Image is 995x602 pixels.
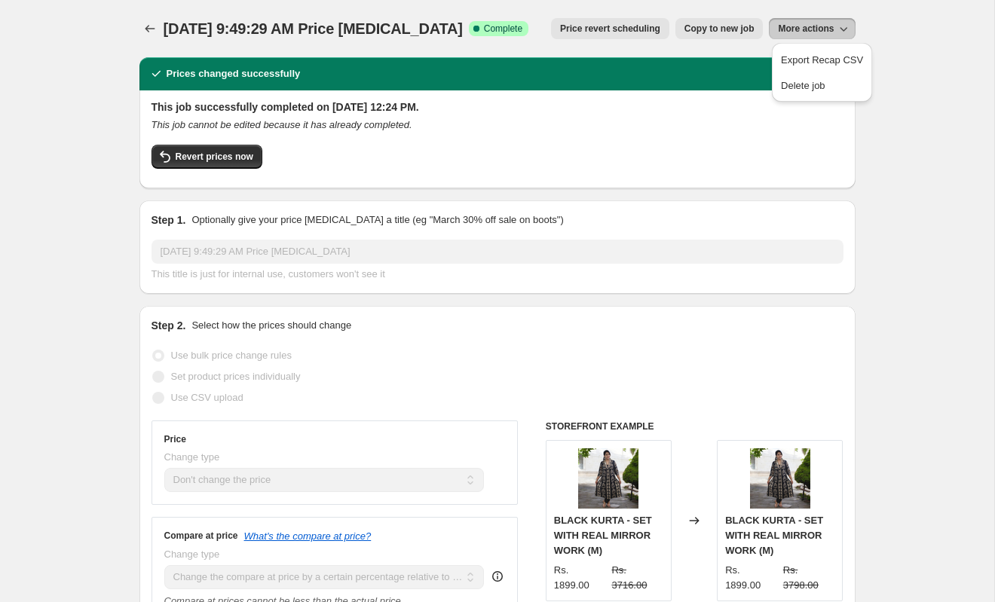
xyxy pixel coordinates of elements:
span: Change type [164,549,220,560]
span: Use bulk price change rules [171,350,292,361]
span: Complete [484,23,522,35]
strike: Rs. 3716.00 [611,563,663,593]
span: Delete job [781,80,825,91]
img: Photoroom-20250103_211109_80x.png [750,448,810,509]
span: BLACK KURTA - SET WITH REAL MIRROR WORK (M) [725,515,823,556]
button: Revert prices now [152,145,262,169]
button: Export Recap CSV [776,47,868,72]
p: Optionally give your price [MEDICAL_DATA] a title (eg "March 30% off sale on boots") [191,212,563,228]
h2: This job successfully completed on [DATE] 12:24 PM. [152,99,843,115]
span: Use CSV upload [171,392,243,403]
p: Select how the prices should change [191,318,351,333]
div: Rs. 1899.00 [725,563,777,593]
span: Copy to new job [684,23,755,35]
span: More actions [778,23,834,35]
i: This job cannot be edited because it has already completed. [152,119,412,130]
input: 30% off holiday sale [152,240,843,264]
span: [DATE] 9:49:29 AM Price [MEDICAL_DATA] [164,20,463,37]
h3: Price [164,433,186,445]
button: Price revert scheduling [551,18,669,39]
h2: Prices changed successfully [167,66,301,81]
button: More actions [769,18,855,39]
h2: Step 1. [152,212,186,228]
h3: Compare at price [164,530,238,542]
img: Photoroom-20250103_211109_80x.png [578,448,638,509]
span: Change type [164,451,220,463]
button: Copy to new job [675,18,764,39]
strike: Rs. 3798.00 [783,563,835,593]
button: Delete job [776,73,868,97]
h2: Step 2. [152,318,186,333]
div: Rs. 1899.00 [554,563,606,593]
h6: STOREFRONT EXAMPLE [546,420,843,432]
span: Revert prices now [176,151,253,163]
button: Price change jobs [139,18,161,39]
span: BLACK KURTA - SET WITH REAL MIRROR WORK (M) [554,515,652,556]
div: help [490,569,505,584]
span: Export Recap CSV [781,54,863,66]
span: Price revert scheduling [560,23,660,35]
span: This title is just for internal use, customers won't see it [152,268,385,280]
span: Set product prices individually [171,371,301,382]
button: What's the compare at price? [244,530,372,542]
